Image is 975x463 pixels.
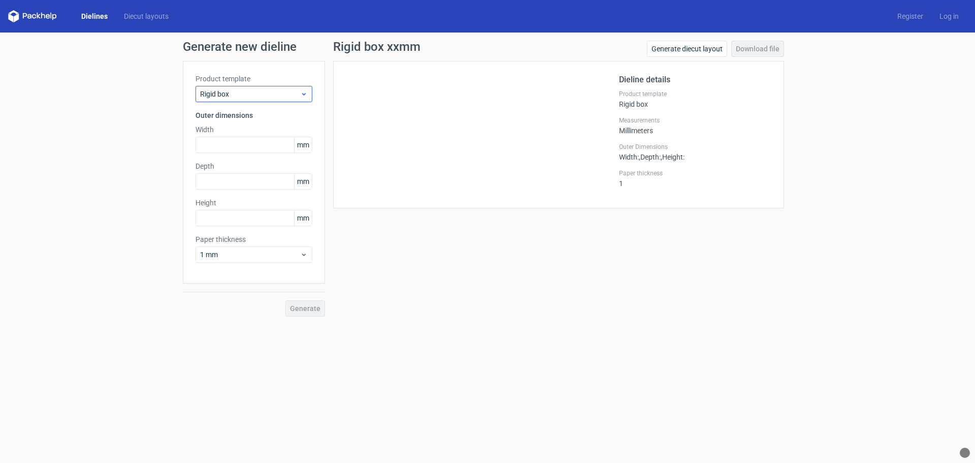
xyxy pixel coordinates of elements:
span: Width : [619,153,639,161]
span: mm [294,137,312,152]
span: mm [294,210,312,226]
div: What Font? [960,448,970,458]
span: 1 mm [200,250,300,260]
label: Measurements [619,116,771,125]
div: Millimeters [619,116,771,135]
span: , Height : [661,153,685,161]
label: Width [196,125,312,135]
a: Log in [931,11,967,21]
label: Paper thickness [619,169,771,177]
div: 1 [619,169,771,188]
a: Diecut layouts [116,11,177,21]
span: mm [294,174,312,189]
a: Dielines [73,11,116,21]
a: Generate diecut layout [647,41,727,57]
h3: Outer dimensions [196,110,312,120]
label: Height [196,198,312,208]
label: Depth [196,161,312,171]
div: Rigid box [619,90,771,108]
label: Outer Dimensions [619,143,771,151]
a: Register [889,11,931,21]
h2: Dieline details [619,74,771,86]
label: Paper thickness [196,234,312,244]
h1: Rigid box xxmm [333,41,420,53]
span: Rigid box [200,89,300,99]
label: Product template [196,74,312,84]
label: Product template [619,90,771,98]
h1: Generate new dieline [183,41,792,53]
span: , Depth : [639,153,661,161]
